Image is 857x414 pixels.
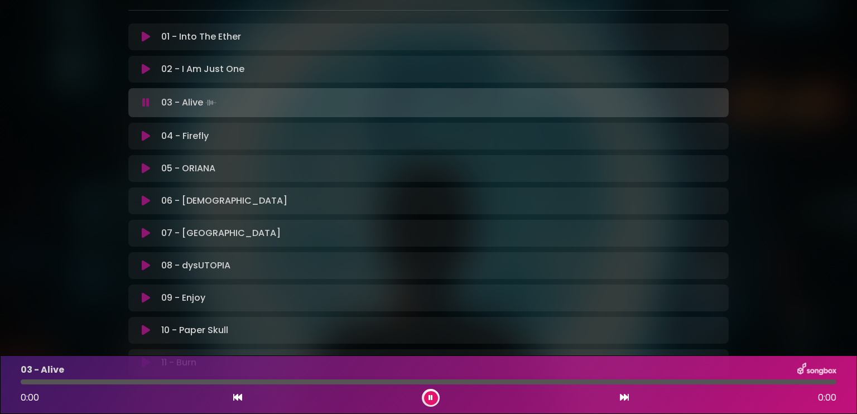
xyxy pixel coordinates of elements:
[203,95,219,110] img: waveform4.gif
[161,95,219,110] p: 03 - Alive
[161,227,281,240] p: 07 - [GEOGRAPHIC_DATA]
[161,194,287,208] p: 06 - [DEMOGRAPHIC_DATA]
[161,162,215,175] p: 05 - ORIANA
[797,363,836,377] img: songbox-logo-white.png
[161,291,205,305] p: 09 - Enjoy
[21,391,39,404] span: 0:00
[161,30,241,44] p: 01 - Into The Ether
[161,324,228,337] p: 10 - Paper Skull
[161,259,230,272] p: 08 - dysUTOPIA
[161,62,244,76] p: 02 - I Am Just One
[818,391,836,405] span: 0:00
[161,129,209,143] p: 04 - Firefly
[21,363,64,377] p: 03 - Alive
